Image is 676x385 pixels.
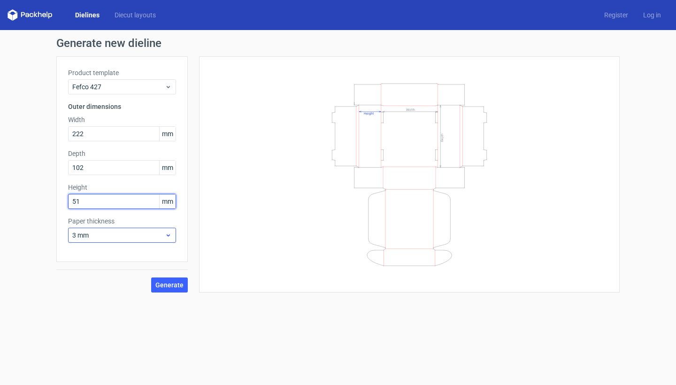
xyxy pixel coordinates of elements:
[159,161,176,175] span: mm
[68,102,176,111] h3: Outer dimensions
[68,10,107,20] a: Dielines
[72,82,165,92] span: Fefco 427
[151,277,188,293] button: Generate
[597,10,636,20] a: Register
[440,133,444,141] text: Depth
[107,10,163,20] a: Diecut layouts
[68,183,176,192] label: Height
[68,216,176,226] label: Paper thickness
[364,111,374,115] text: Height
[406,107,415,111] text: Width
[56,38,620,49] h1: Generate new dieline
[68,115,176,124] label: Width
[159,127,176,141] span: mm
[68,68,176,77] label: Product template
[159,194,176,208] span: mm
[636,10,668,20] a: Log in
[68,149,176,158] label: Depth
[72,231,165,240] span: 3 mm
[155,282,184,288] span: Generate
